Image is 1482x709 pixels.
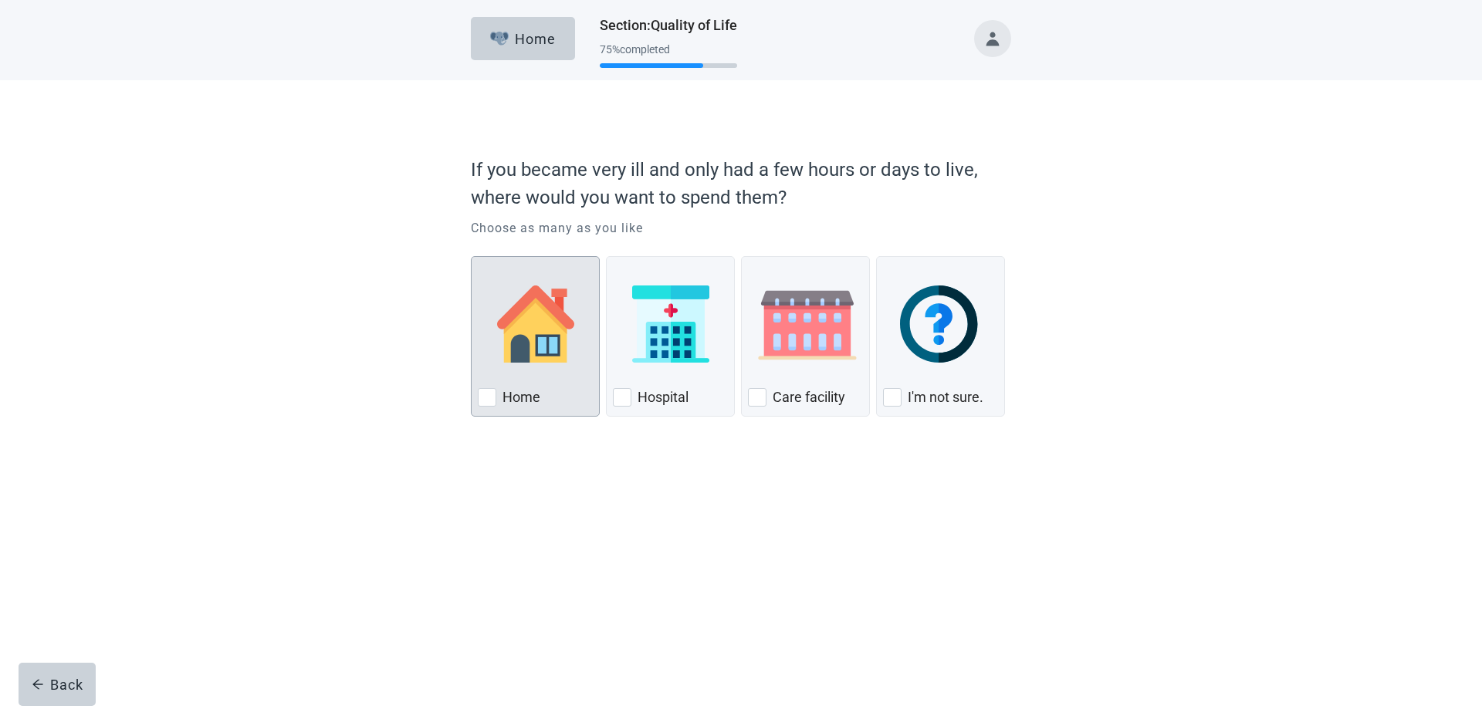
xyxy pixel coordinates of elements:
div: Home, checkbox, not checked [471,256,600,417]
span: arrow-left [32,678,44,690]
h1: Section : Quality of Life [600,15,737,36]
div: I'm not sure., checkbox, not checked [876,256,1005,417]
label: Hospital [638,388,689,407]
div: Progress section [600,37,737,75]
div: Back [32,677,83,692]
button: arrow-leftBack [19,663,96,706]
img: Elephant [490,32,509,46]
div: 75 % completed [600,43,737,56]
div: Hospital, checkbox, not checked [606,256,735,417]
label: Home [502,388,540,407]
p: If you became very ill and only had a few hours or days to live, where would you want to spend them? [471,156,1003,211]
button: Toggle account menu [974,20,1011,57]
p: Choose as many as you like [471,219,1011,238]
label: Care facility [773,388,845,407]
div: Care Facility, checkbox, not checked [741,256,870,417]
label: I'm not sure. [908,388,983,407]
button: ElephantHome [471,17,575,60]
div: Home [490,31,557,46]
